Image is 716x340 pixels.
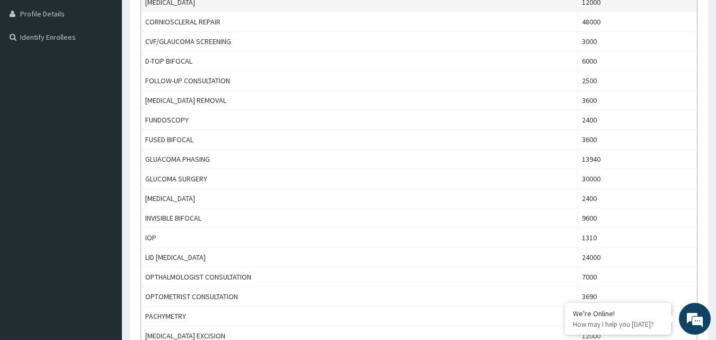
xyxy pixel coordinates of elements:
[577,169,697,189] td: 30000
[577,208,697,228] td: 9600
[577,228,697,248] td: 1310
[141,71,578,91] td: FOLLOW-UP CONSULTATION
[174,5,199,31] div: Minimize live chat window
[141,267,578,287] td: OPTHALMOLOGIST CONSULTATION
[577,51,697,71] td: 6000
[577,267,697,287] td: 7000
[577,91,697,110] td: 3600
[141,189,578,208] td: [MEDICAL_DATA]
[141,51,578,71] td: D-TOP BIFOCAL
[141,307,578,326] td: PACHYMETRY
[577,248,697,267] td: 24000
[577,287,697,307] td: 3690
[577,110,697,130] td: 2400
[577,130,697,150] td: 3600
[577,150,697,169] td: 13940
[141,169,578,189] td: GLUCOMA SURGERY
[577,71,697,91] td: 2500
[20,53,43,80] img: d_794563401_company_1708531726252_794563401
[61,102,146,210] span: We're online!
[573,309,663,318] div: We're Online!
[141,228,578,248] td: IOP
[141,32,578,51] td: CVF/GLAUCOMA SCREENING
[141,12,578,32] td: CORNIOSCLERAL REPAIR
[141,208,578,228] td: INVISIBLE BIFOCAL
[577,12,697,32] td: 48000
[141,150,578,169] td: GLUACOMA PHASING
[141,110,578,130] td: FUNDOSCOPY
[55,59,178,73] div: Chat with us now
[573,320,663,329] p: How may I help you today?
[141,248,578,267] td: LID [MEDICAL_DATA]
[141,130,578,150] td: FUSED BIFOCAL
[577,189,697,208] td: 2400
[5,227,202,264] textarea: Type your message and hit 'Enter'
[141,287,578,307] td: OPTOMETRIST CONSULTATION
[577,32,697,51] td: 3000
[141,91,578,110] td: [MEDICAL_DATA] REMOVAL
